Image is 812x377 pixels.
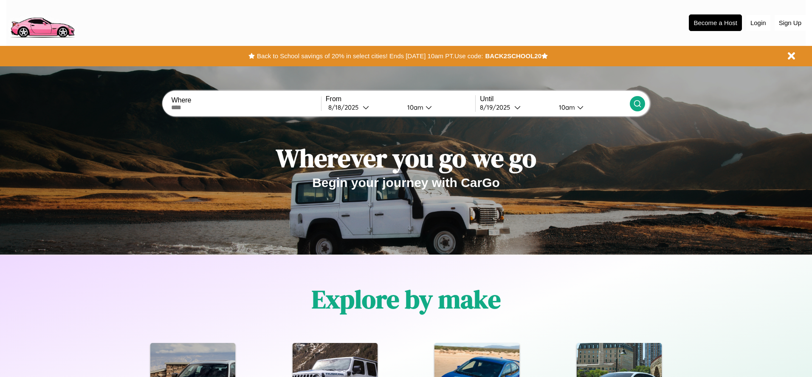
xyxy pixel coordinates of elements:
button: Login [746,15,770,31]
div: 10am [555,103,577,111]
b: BACK2SCHOOL20 [485,52,541,60]
button: Sign Up [775,15,806,31]
label: Where [171,96,321,104]
label: From [326,95,475,103]
button: Become a Host [689,14,742,31]
div: 8 / 18 / 2025 [328,103,363,111]
div: 8 / 19 / 2025 [480,103,514,111]
button: 8/18/2025 [326,103,400,112]
button: Back to School savings of 20% in select cities! Ends [DATE] 10am PT.Use code: [255,50,485,62]
img: logo [6,4,78,40]
h1: Explore by make [312,282,501,317]
button: 10am [552,103,629,112]
div: 10am [403,103,426,111]
button: 10am [400,103,475,112]
label: Until [480,95,629,103]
